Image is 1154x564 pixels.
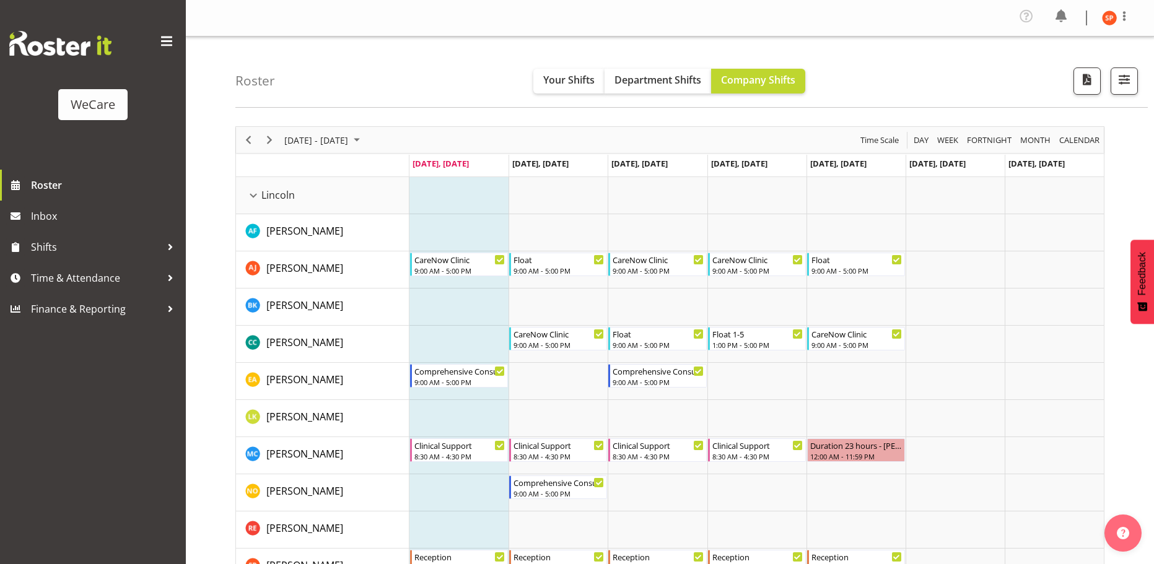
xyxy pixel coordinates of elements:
div: Mary Childs"s event - Clinical Support Begin From Wednesday, September 10, 2025 at 8:30:00 AM GMT... [608,438,706,462]
div: Ena Advincula"s event - Comprehensive Consult Begin From Wednesday, September 10, 2025 at 9:00:00... [608,364,706,388]
div: Comprehensive Consult [414,365,505,377]
div: Comprehensive Consult [613,365,703,377]
span: [PERSON_NAME] [266,261,343,275]
div: CareNow Clinic [712,253,803,266]
button: September 08 - 14, 2025 [282,132,365,148]
td: Rachel Els resource [236,511,409,549]
span: [PERSON_NAME] [266,298,343,312]
button: Feedback - Show survey [1130,240,1154,324]
td: Brian Ko resource [236,289,409,326]
a: [PERSON_NAME] [266,409,343,424]
div: Reception [414,550,505,563]
span: Lincoln [261,188,295,202]
a: [PERSON_NAME] [266,298,343,313]
span: Finance & Reporting [31,300,161,318]
span: Time & Attendance [31,269,161,287]
a: [PERSON_NAME] [266,521,343,536]
span: Shifts [31,238,161,256]
button: Download a PDF of the roster according to the set date range. [1073,67,1101,95]
div: Charlotte Courtney"s event - CareNow Clinic Begin From Friday, September 12, 2025 at 9:00:00 AM G... [807,327,905,350]
div: 8:30 AM - 4:30 PM [514,451,604,461]
span: Fortnight [966,132,1013,148]
div: 9:00 AM - 5:00 PM [414,266,505,275]
div: Reception [712,550,803,563]
div: Float [613,328,703,340]
div: 9:00 AM - 5:00 PM [811,266,902,275]
button: Next [261,132,278,148]
a: [PERSON_NAME] [266,261,343,275]
div: 9:00 AM - 5:00 PM [613,377,703,387]
span: [DATE], [DATE] [810,158,867,169]
div: Mary Childs"s event - Clinical Support Begin From Monday, September 8, 2025 at 8:30:00 AM GMT+12:... [410,438,508,462]
h4: Roster [235,74,275,88]
button: Fortnight [965,132,1014,148]
td: Liandy Kritzinger resource [236,400,409,437]
div: Reception [613,550,703,563]
a: [PERSON_NAME] [266,223,343,238]
a: [PERSON_NAME] [266,372,343,387]
div: Mary Childs"s event - Clinical Support Begin From Tuesday, September 9, 2025 at 8:30:00 AM GMT+12... [509,438,607,462]
td: Natasha Ottley resource [236,474,409,511]
span: Inbox [31,207,180,225]
div: Clinical Support [712,439,803,451]
div: Amy Johannsen"s event - CareNow Clinic Begin From Monday, September 8, 2025 at 9:00:00 AM GMT+12:... [410,253,508,276]
span: Month [1019,132,1052,148]
span: Week [936,132,959,148]
div: CareNow Clinic [811,328,902,340]
span: Time Scale [859,132,900,148]
button: Month [1057,132,1102,148]
div: CareNow Clinic [414,253,505,266]
div: 9:00 AM - 5:00 PM [613,266,703,275]
span: [DATE], [DATE] [611,158,668,169]
span: [PERSON_NAME] [266,373,343,386]
div: Clinical Support [414,439,505,451]
td: Lincoln resource [236,177,409,214]
span: [DATE], [DATE] [711,158,767,169]
td: Mary Childs resource [236,437,409,474]
span: Day [912,132,930,148]
span: [DATE], [DATE] [413,158,469,169]
div: Amy Johannsen"s event - Float Begin From Tuesday, September 9, 2025 at 9:00:00 AM GMT+12:00 Ends ... [509,253,607,276]
div: 9:00 AM - 5:00 PM [613,340,703,350]
td: Alex Ferguson resource [236,214,409,251]
span: Feedback [1137,252,1148,295]
div: 8:30 AM - 4:30 PM [613,451,703,461]
div: Comprehensive Consult [514,476,604,488]
div: 9:00 AM - 5:00 PM [514,488,604,498]
div: 1:00 PM - 5:00 PM [712,340,803,350]
div: 9:00 AM - 5:00 PM [811,340,902,350]
button: Company Shifts [711,69,805,93]
button: Time Scale [859,132,901,148]
span: Roster [31,176,180,194]
button: Timeline Week [935,132,961,148]
button: Department Shifts [605,69,711,93]
a: [PERSON_NAME] [266,484,343,498]
span: [PERSON_NAME] [266,410,343,423]
span: [DATE] - [DATE] [283,132,349,148]
div: Clinical Support [613,439,703,451]
div: Float 1-5 [712,328,803,340]
div: Float [514,253,604,266]
div: Charlotte Courtney"s event - CareNow Clinic Begin From Tuesday, September 9, 2025 at 9:00:00 AM G... [509,327,607,350]
div: Next [259,127,280,153]
div: Natasha Ottley"s event - Comprehensive Consult Begin From Tuesday, September 9, 2025 at 9:00:00 A... [509,475,607,499]
td: Amy Johannsen resource [236,251,409,289]
div: 9:00 AM - 5:00 PM [414,377,505,387]
span: [DATE], [DATE] [909,158,966,169]
img: Rosterit website logo [9,31,111,56]
span: Department Shifts [614,73,701,87]
div: WeCare [71,95,115,114]
a: [PERSON_NAME] [266,335,343,350]
div: Reception [811,550,902,563]
div: Previous [238,127,259,153]
div: Amy Johannsen"s event - CareNow Clinic Begin From Wednesday, September 10, 2025 at 9:00:00 AM GMT... [608,253,706,276]
div: Charlotte Courtney"s event - Float 1-5 Begin From Thursday, September 11, 2025 at 1:00:00 PM GMT+... [708,327,806,350]
div: 9:00 AM - 5:00 PM [712,266,803,275]
button: Timeline Month [1018,132,1053,148]
span: Company Shifts [721,73,795,87]
div: Duration 23 hours - [PERSON_NAME] [810,439,902,451]
div: Mary Childs"s event - Duration 23 hours - Mary Childs Begin From Friday, September 12, 2025 at 12... [807,438,905,462]
button: Previous [240,132,257,148]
